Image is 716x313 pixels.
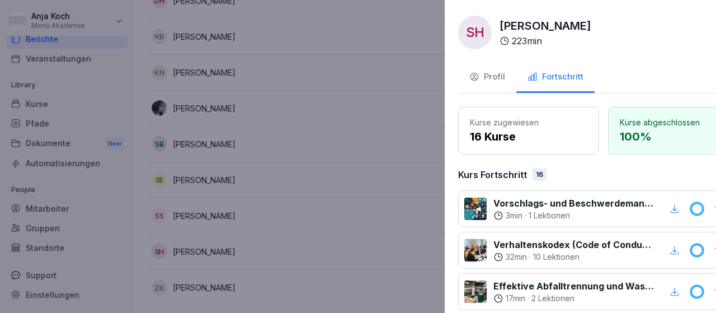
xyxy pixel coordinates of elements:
div: · [493,251,654,263]
p: 10 Lektionen [533,251,580,263]
p: 3 min [506,210,522,221]
div: Profil [469,71,505,83]
p: Kurse zugewiesen [470,116,587,128]
p: 2 Lektionen [531,293,574,304]
button: Profil [458,63,516,93]
p: Vorschlags- und Beschwerdemanagement bei Menü 2000 [493,197,654,210]
p: 1 Lektionen [529,210,570,221]
div: · [493,210,654,221]
button: Fortschritt [516,63,595,93]
p: 32 min [506,251,527,263]
div: 16 [533,169,547,181]
p: [PERSON_NAME] [500,17,591,34]
p: 223 min [512,34,542,48]
div: · [493,293,654,304]
p: 16 Kurse [470,128,587,145]
p: Kurs Fortschritt [458,168,527,181]
p: 17 min [506,293,525,304]
p: Effektive Abfalltrennung und Wastemanagement im Catering [493,279,654,293]
div: Fortschritt [527,71,583,83]
div: SH [458,16,492,49]
p: Verhaltenskodex (Code of Conduct) Menü 2000 [493,238,654,251]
